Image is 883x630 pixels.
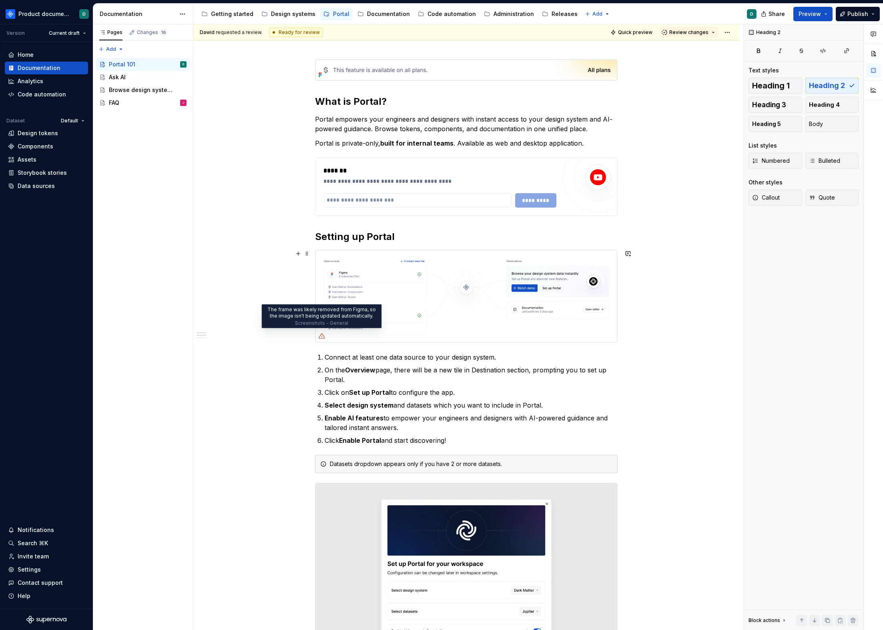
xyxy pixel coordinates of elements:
button: Callout [749,190,802,206]
div: Datasets dropdown appears only if you have 2 or more datasets. [330,460,612,468]
button: Add [96,44,126,55]
span: Quote [809,194,835,202]
span: Heading 1 [752,82,790,90]
div: FAQ [109,99,119,107]
div: Administration [494,10,534,18]
a: Analytics [5,75,88,88]
strong: built for internal teams [380,139,454,147]
button: Contact support [5,576,88,589]
span: Callout [752,194,780,202]
span: Body [809,120,823,128]
div: Home [18,51,34,59]
div: Analytics [18,77,43,85]
a: Portal [320,8,353,20]
p: Connect at least one data source to your design system. [325,352,618,362]
a: Design systems [258,8,319,20]
div: The frame was likely removed from Figma, so the image isn't being updated automatically. [262,304,382,328]
span: Preview [799,10,821,18]
a: Supernova Logo [26,616,66,624]
div: Block actions [749,617,780,624]
p: On the page, there will be a new tile in Destination section, prompting you to set up Portal. [325,365,618,384]
span: Heading 5 [752,120,781,128]
a: FAQJ [96,96,190,109]
button: Heading 3 [749,97,802,113]
div: Data sources [18,182,55,190]
div: Documentation [18,64,60,72]
div: Documentation [100,10,175,18]
div: Ready for review [269,28,323,37]
span: Publish [847,10,868,18]
button: Review changes [659,27,718,38]
a: Storybook stories [5,166,88,179]
div: Code automation [18,90,66,98]
div: Page tree [96,58,190,109]
a: Code automation [415,8,479,20]
a: Data sources [5,180,88,192]
span: requested a review. [200,29,263,36]
div: Browse design system data [109,86,175,94]
p: Portal empowers your engineers and designers with instant access to your design system and AI-pow... [315,114,618,134]
a: Invite team [5,550,88,563]
button: Help [5,590,88,602]
div: List styles [749,142,777,150]
button: Share [757,7,790,21]
div: Block actions [749,615,787,626]
div: Text styles [749,66,779,74]
button: Search ⌘K [5,537,88,550]
div: Contact support [18,579,63,587]
button: Bulleted [805,153,859,169]
div: Help [18,592,30,600]
div: Search ⌘K [18,539,48,547]
div: Assets [18,156,36,164]
div: Releases [552,10,578,18]
p: Click and start discovering! [325,436,618,445]
span: Add [592,11,602,17]
button: Notifications [5,524,88,536]
div: Product documentation [18,10,70,18]
div: Other styles [749,178,783,186]
strong: Overview [345,366,375,374]
a: Administration [481,8,537,20]
strong: Enable AI features [325,414,383,422]
div: Pages [99,29,122,36]
div: Portal 101 [109,60,135,68]
span: Default [61,118,78,124]
span: Add [106,46,116,52]
button: Heading 1 [749,78,802,94]
div: D [82,11,86,17]
strong: Set up Portal [349,388,391,396]
button: Heading 4 [805,97,859,113]
div: Changes [137,29,167,36]
a: Home [5,48,88,61]
span: Heading 4 [809,101,840,109]
div: Code automation [427,10,476,18]
span: Heading 3 [752,101,786,109]
div: D [750,11,753,17]
a: Assets [5,153,88,166]
button: Add [582,8,612,20]
div: Storybook stories [18,169,67,177]
span: Quick preview [618,29,652,36]
span: Current draft [49,30,80,36]
div: Getting started [211,10,253,18]
a: Code automation [5,88,88,101]
a: Getting started [198,8,257,20]
div: J [183,99,184,107]
button: Numbered [749,153,802,169]
h2: What is Portal? [315,95,618,108]
img: 87691e09-aac2-46b6-b153-b9fe4eb63333.png [6,9,15,19]
button: Default [57,115,88,126]
p: and datasets which you want to include in Portal. [325,400,618,410]
a: Browse design system data [96,84,190,96]
img: a1b9f4dc-7ad0-4ea0-b9e5-f8c8666238d3.png [315,60,617,80]
div: Screenshots - General [265,320,378,326]
a: Settings [5,563,88,576]
div: Settings [18,566,41,574]
p: Portal is private-only, . Available as web and desktop application. [315,138,618,148]
a: Documentation [5,62,88,74]
button: Current draft [45,28,90,39]
div: Documentation [367,10,410,18]
div: Version [6,30,25,36]
button: Publish [836,7,880,21]
div: Portal [333,10,349,18]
